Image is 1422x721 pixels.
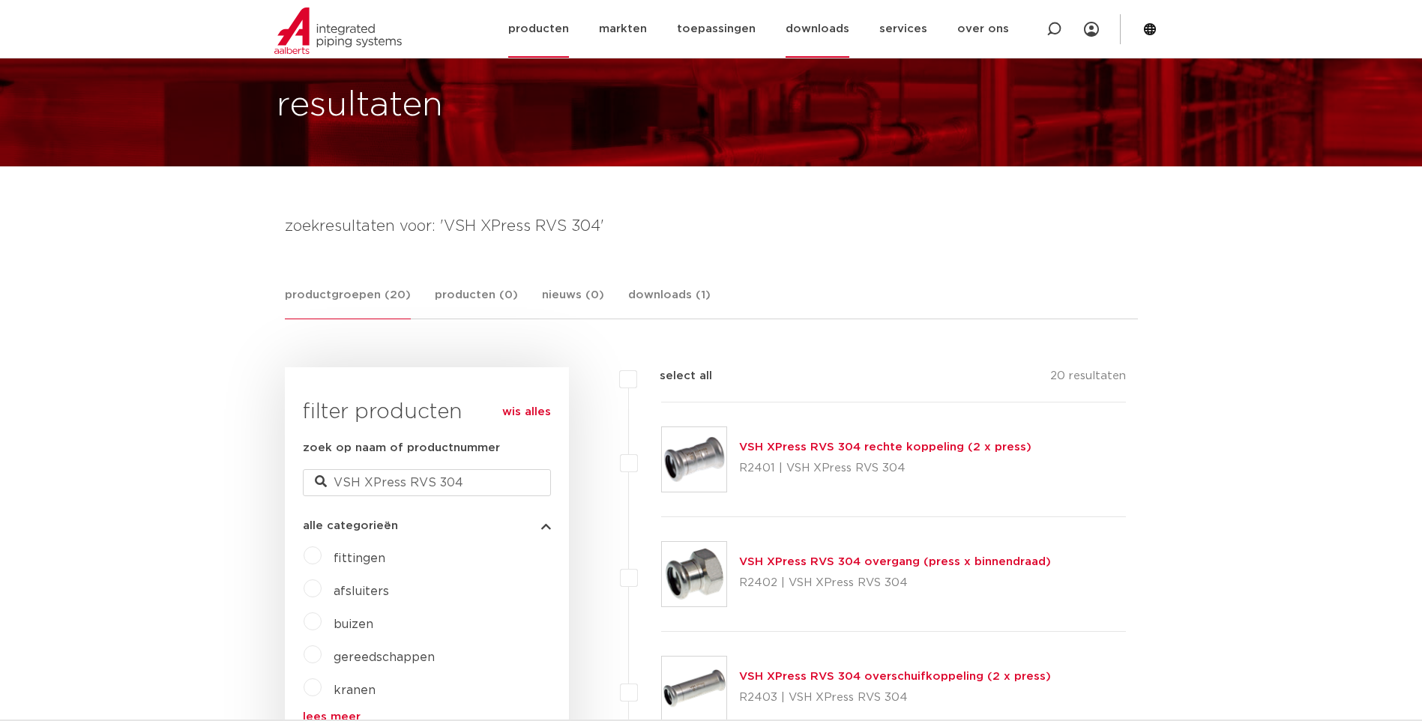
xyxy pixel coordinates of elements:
input: zoeken [303,469,551,496]
a: producten (0) [435,286,518,319]
p: R2402 | VSH XPress RVS 304 [739,571,1051,595]
a: wis alles [502,403,551,421]
a: productgroepen (20) [285,286,411,319]
button: alle categorieën [303,520,551,531]
a: afsluiters [334,585,389,597]
p: 20 resultaten [1050,367,1126,390]
a: nieuws (0) [542,286,604,319]
a: VSH XPress RVS 304 overschuifkoppeling (2 x press) [739,671,1051,682]
img: Thumbnail for VSH XPress RVS 304 overschuifkoppeling (2 x press) [662,657,726,721]
img: Thumbnail for VSH XPress RVS 304 overgang (press x binnendraad) [662,542,726,606]
h4: zoekresultaten voor: 'VSH XPress RVS 304' [285,214,1138,238]
div: my IPS [1084,13,1099,46]
a: fittingen [334,552,385,564]
a: VSH XPress RVS 304 overgang (press x binnendraad) [739,556,1051,567]
label: zoek op naam of productnummer [303,439,500,457]
p: R2403 | VSH XPress RVS 304 [739,686,1051,710]
img: Thumbnail for VSH XPress RVS 304 rechte koppeling (2 x press) [662,427,726,492]
a: gereedschappen [334,651,435,663]
a: VSH XPress RVS 304 rechte koppeling (2 x press) [739,441,1031,453]
a: downloads (1) [628,286,711,319]
label: select all [637,367,712,385]
a: kranen [334,684,376,696]
h3: filter producten [303,397,551,427]
h1: resultaten [277,82,443,130]
a: buizen [334,618,373,630]
p: R2401 | VSH XPress RVS 304 [739,456,1031,480]
span: alle categorieën [303,520,398,531]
